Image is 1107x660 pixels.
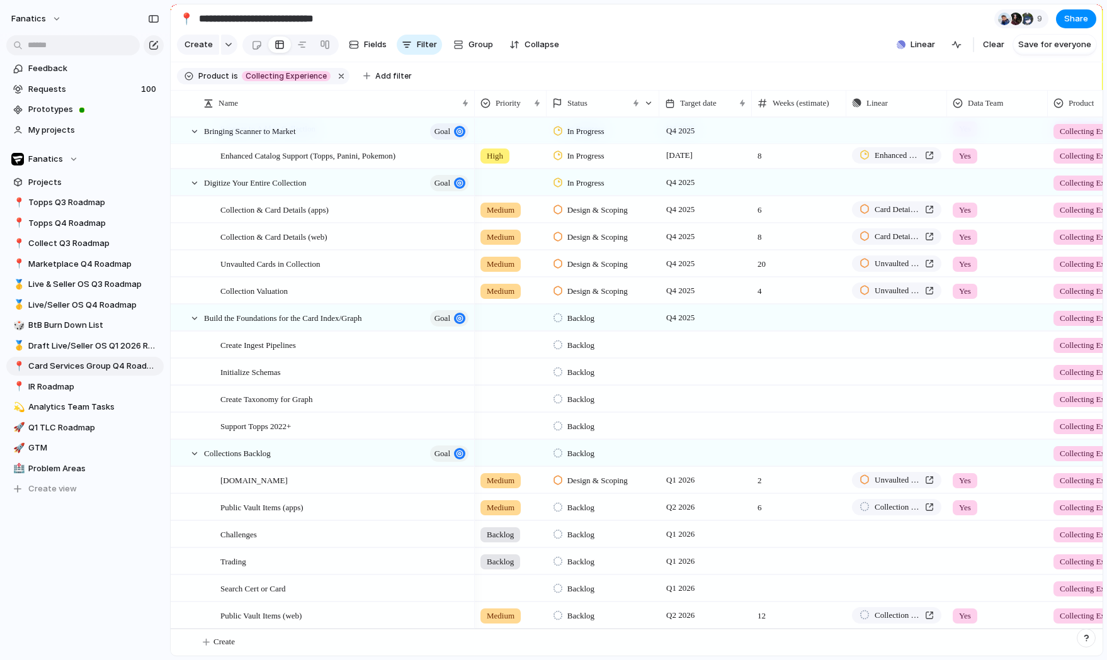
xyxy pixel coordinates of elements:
[13,277,22,292] div: 🥇
[229,69,241,83] button: is
[6,234,164,253] div: 📍Collect Q3 Roadmap
[11,401,24,413] button: 💫
[220,202,329,216] span: Collection & Card Details (apps)
[28,103,159,116] span: Prototypes
[11,13,46,25] span: fanatics
[28,319,159,332] span: BtB Burn Down List
[496,97,521,109] span: Priority
[220,500,304,514] span: Public Vault Items (apps)
[852,228,941,245] a: Card Details Pages - GTM Version
[6,378,164,396] div: 📍IR Roadmap
[13,420,22,435] div: 🚀
[28,422,159,434] span: Q1 TLC Roadmap
[663,148,696,163] span: [DATE]
[239,69,333,83] button: Collecting Experience
[28,196,159,209] span: Topps Q3 Roadmap
[663,123,698,138] span: Q4 2025
[204,445,271,460] span: Collections Backlog
[567,393,594,406] span: Backlog
[663,527,698,542] span: Q1 2026
[220,364,281,379] span: Initialize Schemas
[204,123,296,138] span: Bringing Scanner to Market
[663,473,698,488] span: Q1 2026
[6,439,164,457] div: 🚀GTM
[852,255,941,272] a: Unvaulted Cards in Collection
[6,80,164,99] a: Requests100
[875,257,920,270] span: Unvaulted Cards in Collection
[6,100,164,119] a: Prototypes
[11,196,24,209] button: 📍
[28,442,159,454] span: GTM
[11,217,24,230] button: 📍
[567,258,628,271] span: Design & Scoping
[663,554,698,569] span: Q1 2026
[487,610,514,622] span: Medium
[6,357,164,376] div: 📍Card Services Group Q4 Roadmap
[28,340,159,352] span: Draft Live/Seller OS Q1 2026 Roadmap
[28,462,159,475] span: Problem Areas
[487,556,514,568] span: Backlog
[875,474,920,486] span: Unvaulted Cards in Collection
[11,340,24,352] button: 🥇
[6,275,164,294] a: 🥇Live & Seller OS Q3 Roadmap
[752,143,846,162] span: 8
[11,299,24,311] button: 🥇
[1064,13,1088,25] span: Share
[220,608,302,622] span: Public Vault Items (web)
[434,123,450,140] span: goal
[6,337,164,355] a: 🥇Draft Live/Seller OS Q1 2026 Roadmap
[28,401,159,413] span: Analytics Team Tasks
[375,70,412,82] span: Add filter
[6,296,164,315] a: 🥇Live/Seller OS Q4 Roadmap
[28,258,159,271] span: Marketplace Q4 Roadmap
[567,501,594,514] span: Backlog
[6,316,164,335] a: 🎲BtB Burn Down List
[567,556,594,568] span: Backlog
[567,366,594,379] span: Backlog
[232,70,238,82] span: is
[567,285,628,298] span: Design & Scoping
[959,150,971,162] span: Yes
[13,216,22,230] div: 📍
[875,149,920,162] span: Enhanced Catalog Support (Topps, Panini, Pokemon)
[179,10,193,27] div: 📍
[892,35,940,54] button: Linear
[13,318,22,333] div: 🎲
[567,420,594,433] span: Backlog
[567,150,605,162] span: In Progress
[959,231,971,243] span: Yes
[866,97,888,109] span: Linear
[663,229,698,244] span: Q4 2025
[13,257,22,271] div: 📍
[968,97,1003,109] span: Data Team
[663,581,698,596] span: Q1 2026
[220,283,288,298] span: Collection Valuation
[198,70,229,82] span: Product
[6,121,164,140] a: My projects
[220,148,395,162] span: Enhanced Catalog Support (Topps, Panini, Pokemon)
[356,67,419,85] button: Add filter
[434,174,450,192] span: goal
[28,278,159,291] span: Live & Seller OS Q3 Roadmap
[6,459,164,478] a: 🏥Problem Areas
[28,237,159,250] span: Collect Q3 Roadmap
[1018,38,1091,51] span: Save for everyone
[28,381,159,393] span: IR Roadmap
[567,177,605,189] span: In Progress
[13,237,22,251] div: 📍
[220,391,313,406] span: Create Taxonomy for Graph
[28,360,159,372] span: Card Services Group Q4 Roadmap
[1013,35,1096,55] button: Save for everyone
[752,197,846,216] span: 6
[6,214,164,233] div: 📍Topps Q4 Roadmap
[11,442,24,454] button: 🚀
[875,284,920,297] span: Unvaulted Cards in Collection
[663,310,698,325] span: Q4 2025
[959,474,971,487] span: Yes
[220,256,321,271] span: Unvaulted Cards in Collection
[28,299,159,311] span: Live/Seller OS Q4 Roadmap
